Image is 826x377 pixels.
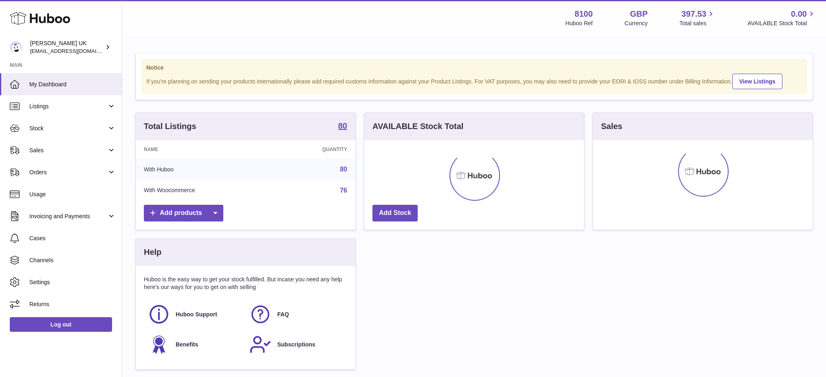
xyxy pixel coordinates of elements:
[249,303,343,325] a: FAQ
[29,191,116,198] span: Usage
[340,187,347,194] a: 76
[144,247,161,258] h3: Help
[136,159,272,180] td: With Huboo
[372,205,418,221] a: Add Stock
[340,166,347,173] a: 80
[625,20,648,27] div: Currency
[566,20,593,27] div: Huboo Ref
[144,205,223,221] a: Add products
[372,121,463,132] h3: AVAILABLE Stock Total
[747,9,816,27] a: 0.00 AVAILABLE Stock Total
[791,9,807,20] span: 0.00
[29,169,107,176] span: Orders
[249,333,343,355] a: Subscriptions
[29,213,107,220] span: Invoicing and Payments
[30,48,120,54] span: [EMAIL_ADDRESS][DOMAIN_NAME]
[29,300,116,308] span: Returns
[575,9,593,20] strong: 8100
[10,41,22,53] img: internalAdmin-8100@internal.huboo.com
[272,140,355,159] th: Quantity
[747,20,816,27] span: AVAILABLE Stock Total
[679,20,716,27] span: Total sales
[630,9,648,20] strong: GBP
[144,121,196,132] h3: Total Listings
[144,276,347,291] p: Huboo is the easy way to get your stock fulfilled. But incase you need any help here's our ways f...
[136,140,272,159] th: Name
[29,278,116,286] span: Settings
[29,81,116,88] span: My Dashboard
[146,72,802,89] div: If you're planning on sending your products internationally please add required customs informati...
[29,147,107,154] span: Sales
[30,39,104,55] div: [PERSON_NAME] UK
[277,311,289,318] span: FAQ
[148,303,241,325] a: Huboo Support
[29,256,116,264] span: Channels
[29,103,107,110] span: Listings
[338,122,347,130] strong: 80
[176,341,198,349] span: Benefits
[176,311,217,318] span: Huboo Support
[338,122,347,132] a: 80
[136,180,272,201] td: With Woocommerce
[146,64,802,72] strong: Notice
[29,235,116,242] span: Cases
[679,9,716,27] a: 397.53 Total sales
[601,121,622,132] h3: Sales
[681,9,706,20] span: 397.53
[29,125,107,132] span: Stock
[10,317,112,332] a: Log out
[277,341,315,349] span: Subscriptions
[732,74,782,89] a: View Listings
[148,333,241,355] a: Benefits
